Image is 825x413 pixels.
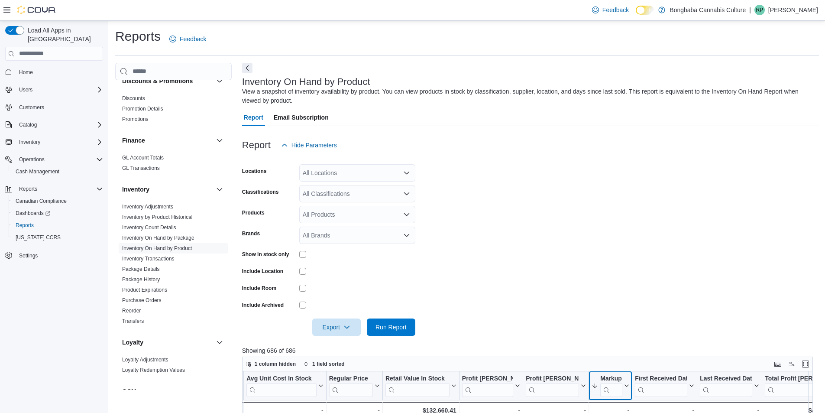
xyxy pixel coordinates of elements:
div: Last Received Date [700,374,752,397]
a: GL Transactions [122,165,160,171]
a: Package History [122,276,160,283]
div: Retail Value In Stock [385,374,450,397]
p: [PERSON_NAME] [768,5,818,15]
span: GL Transactions [122,165,160,172]
div: Ravi Patel [754,5,765,15]
div: Profit Margin ($) [462,374,513,397]
h3: Discounts & Promotions [122,77,193,85]
div: Finance [115,153,232,177]
label: Include Location [242,268,283,275]
span: Operations [19,156,45,163]
button: Catalog [2,119,107,131]
div: First Received Date [635,374,687,397]
span: Customers [19,104,44,111]
div: Regular Price [329,374,372,397]
button: Export [312,319,361,336]
label: Brands [242,230,260,237]
span: Reports [12,220,103,231]
button: Inventory [122,185,213,194]
span: Inventory [16,137,103,147]
button: [US_STATE] CCRS [9,231,107,244]
button: Hide Parameters [278,137,340,154]
span: Inventory Count Details [122,224,176,231]
span: Loyalty Adjustments [122,356,168,363]
a: Reports [12,220,37,231]
p: | [749,5,751,15]
span: Transfers [122,318,144,325]
h3: Report [242,140,271,150]
span: Discounts [122,95,145,102]
a: Cash Management [12,166,63,177]
button: Markup [592,374,629,397]
a: Inventory On Hand by Package [122,235,194,241]
button: Customers [2,101,107,114]
h3: Finance [122,136,145,145]
label: Products [242,209,265,216]
span: Reports [16,222,34,229]
button: Discounts & Promotions [214,76,225,86]
span: Canadian Compliance [12,196,103,206]
span: Customers [16,102,103,113]
span: Inventory Transactions [122,255,175,262]
a: Inventory Transactions [122,256,175,262]
button: Run Report [367,319,415,336]
span: Email Subscription [274,109,329,126]
p: Bongbaba Cannabis Culture [670,5,746,15]
span: Promotion Details [122,105,163,112]
button: Catalog [16,120,40,130]
a: Promotions [122,116,149,122]
button: Inventory [2,136,107,148]
button: Profit [PERSON_NAME] (%) [526,374,586,397]
button: Loyalty [122,338,213,347]
label: Locations [242,168,267,175]
div: Last Received Date [700,374,752,383]
span: Feedback [602,6,629,14]
div: First Received Date [635,374,687,383]
span: Settings [16,250,103,260]
button: Enter fullscreen [800,359,811,369]
label: Show in stock only [242,251,289,258]
h3: Inventory On Hand by Product [242,77,370,87]
span: Home [16,67,103,78]
label: Classifications [242,189,279,195]
a: Loyalty Redemption Values [122,367,185,373]
span: Reports [19,185,37,192]
button: Open list of options [403,211,410,218]
span: Hide Parameters [291,141,337,150]
span: Users [19,86,32,93]
span: Inventory On Hand by Package [122,234,194,241]
span: 1 field sorted [312,361,345,367]
a: Package Details [122,266,160,272]
span: Reports [16,184,103,194]
button: Finance [214,135,225,146]
a: Purchase Orders [122,297,162,303]
a: Feedback [166,30,210,48]
a: Inventory Count Details [122,224,176,231]
label: Include Room [242,285,276,292]
span: Dashboards [12,208,103,218]
span: Washington CCRS [12,232,103,243]
span: GL Account Totals [122,154,164,161]
a: Settings [16,250,41,261]
div: View a snapshot of inventory availability by product. You can view products in stock by classific... [242,87,815,105]
button: OCM [214,386,225,397]
span: Catalog [19,121,37,128]
span: Package Details [122,266,160,273]
button: Avg Unit Cost In Stock [246,374,323,397]
span: [US_STATE] CCRS [16,234,61,241]
span: Package History [122,276,160,283]
span: Purchase Orders [122,297,162,304]
button: Reports [9,219,107,231]
span: Run Report [375,323,407,332]
span: Promotions [122,116,149,123]
span: Load All Apps in [GEOGRAPHIC_DATA] [24,26,103,43]
span: Reorder [122,307,141,314]
button: OCM [122,387,213,396]
button: Display options [786,359,797,369]
button: Operations [16,154,48,165]
span: Settings [19,252,38,259]
span: Cash Management [12,166,103,177]
div: Profit [PERSON_NAME] (%) [526,374,579,383]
